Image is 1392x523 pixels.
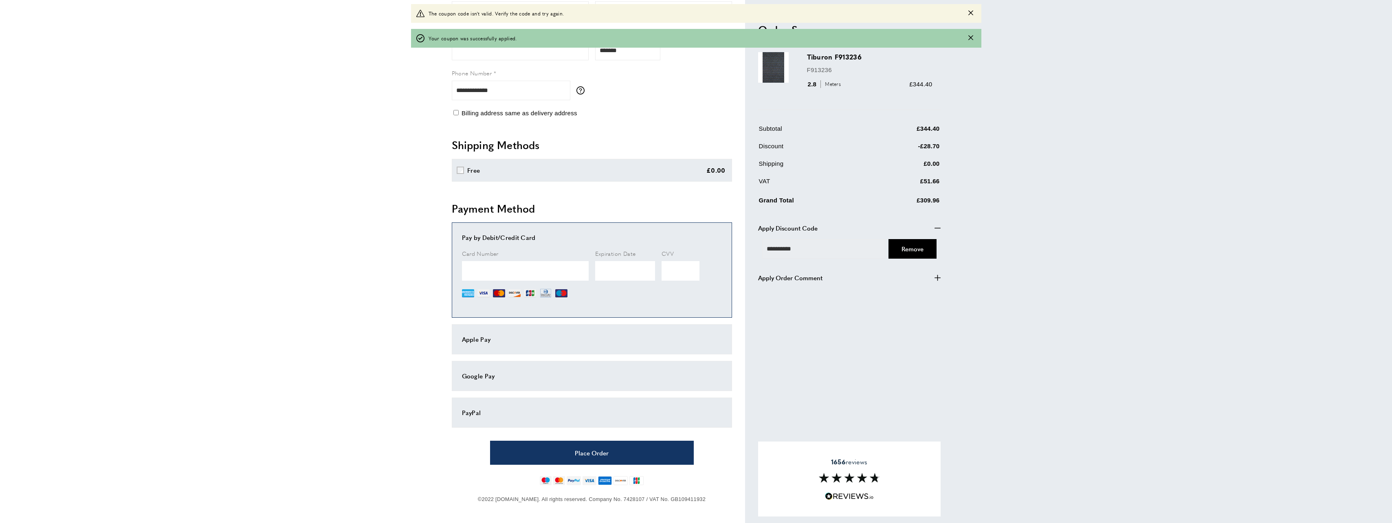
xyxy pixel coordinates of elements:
[452,138,732,152] h2: Shipping Methods
[869,141,940,157] td: -£28.70
[888,239,937,258] button: Cancel Coupon
[462,233,722,242] div: Pay by Debit/Credit Card
[831,457,846,466] strong: 1656
[758,272,822,282] span: Apply Order Comment
[539,287,552,299] img: DN.png
[869,158,940,174] td: £0.00
[807,79,844,89] div: 2.8
[869,176,940,192] td: £51.66
[759,176,868,192] td: VAT
[524,287,536,299] img: JCB.png
[759,193,868,211] td: Grand Total
[909,80,932,87] span: £344.40
[490,441,694,465] button: Place Order
[453,110,459,115] input: Billing address same as delivery address
[598,476,612,485] img: american-express
[825,492,874,500] img: Reviews.io 5 stars
[759,123,868,139] td: Subtotal
[467,165,480,175] div: Free
[583,476,596,485] img: visa
[462,287,474,299] img: AE.png
[968,9,973,17] button: Close message
[807,52,932,62] h3: Tiburon F913236
[869,123,940,139] td: £344.40
[553,476,565,485] img: mastercard
[706,165,726,175] div: £0.00
[567,476,581,485] img: paypal
[807,65,932,75] p: F913236
[493,287,505,299] img: MC.png
[820,80,843,88] span: Meters
[462,110,577,116] span: Billing address same as delivery address
[555,287,567,299] img: MI.png
[576,86,589,94] button: More information
[429,34,517,42] span: Your coupon was successfully applied.
[902,244,924,253] span: Cancel Coupon
[595,249,636,257] span: Expiration Date
[595,261,655,281] iframe: Secure Credit Card Frame - Expiration Date
[462,408,722,418] div: PayPal
[462,334,722,344] div: Apple Pay
[429,9,564,17] span: The coupon code isn't valid. Verify the code and try again.
[629,476,644,485] img: jcb
[662,249,674,257] span: CVV
[452,69,492,77] span: Phone Number
[478,496,706,502] span: ©2022 [DOMAIN_NAME]. All rights reserved. Company No. 7428107 / VAT No. GB109411932
[831,458,867,466] span: reviews
[462,261,589,281] iframe: Secure Credit Card Frame - Credit Card Number
[462,371,722,381] div: Google Pay
[614,476,628,485] img: discover
[758,223,818,233] span: Apply Discount Code
[759,158,868,174] td: Shipping
[819,473,880,483] img: Reviews section
[540,476,552,485] img: maestro
[462,249,499,257] span: Card Number
[452,201,732,216] h2: Payment Method
[759,141,868,157] td: Discount
[758,52,789,83] img: Tiburon F913236
[968,34,973,42] button: Close message
[662,261,699,281] iframe: Secure Credit Card Frame - CVV
[869,193,940,211] td: £309.96
[477,287,490,299] img: VI.png
[508,287,521,299] img: DI.png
